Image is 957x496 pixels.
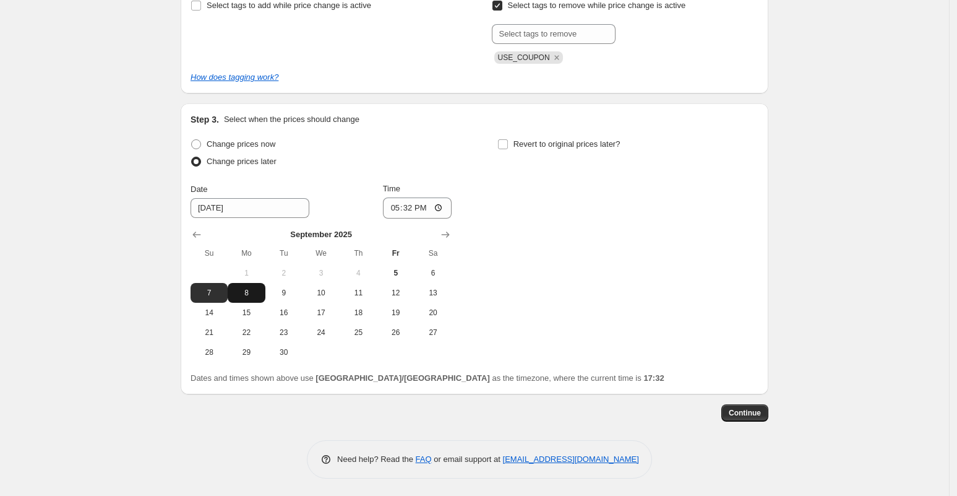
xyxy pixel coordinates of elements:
[207,1,371,10] span: Select tags to add while price change is active
[340,243,377,263] th: Thursday
[195,288,223,298] span: 7
[643,373,664,383] b: 17:32
[224,113,359,126] p: Select when the prices should change
[233,248,260,258] span: Mo
[382,308,410,318] span: 19
[345,308,372,318] span: 18
[191,113,219,126] h2: Step 3.
[307,308,335,318] span: 17
[419,288,447,298] span: 13
[191,243,228,263] th: Sunday
[191,303,228,323] button: Sunday September 14 2025
[340,283,377,303] button: Thursday September 11 2025
[377,323,414,342] button: Friday September 26 2025
[270,308,298,318] span: 16
[191,323,228,342] button: Sunday September 21 2025
[233,268,260,278] span: 1
[228,243,265,263] th: Monday
[383,184,400,193] span: Time
[233,347,260,357] span: 29
[416,455,432,464] a: FAQ
[191,185,207,194] span: Date
[377,243,414,263] th: Friday
[492,24,616,44] input: Select tags to remove
[228,323,265,342] button: Monday September 22 2025
[270,347,298,357] span: 30
[382,328,410,337] span: 26
[419,248,447,258] span: Sa
[191,198,309,218] input: 9/5/2025
[233,308,260,318] span: 15
[345,268,372,278] span: 4
[303,283,340,303] button: Wednesday September 10 2025
[419,328,447,337] span: 27
[345,288,372,298] span: 11
[265,283,303,303] button: Tuesday September 9 2025
[195,308,223,318] span: 14
[270,328,298,337] span: 23
[551,52,562,63] button: Remove USE_COUPON
[307,328,335,337] span: 24
[228,303,265,323] button: Monday September 15 2025
[228,283,265,303] button: Monday September 8 2025
[729,408,761,418] span: Continue
[345,248,372,258] span: Th
[195,328,223,337] span: 21
[303,263,340,283] button: Wednesday September 3 2025
[383,198,452,219] input: 12:00
[233,288,260,298] span: 8
[228,263,265,283] button: Monday September 1 2025
[207,139,275,149] span: Change prices now
[382,268,410,278] span: 5
[195,347,223,357] span: 28
[503,455,639,464] a: [EMAIL_ADDRESS][DOMAIN_NAME]
[191,72,278,82] a: How does tagging work?
[228,342,265,362] button: Monday September 29 2025
[270,248,298,258] span: Tu
[265,323,303,342] button: Tuesday September 23 2025
[207,157,277,166] span: Change prices later
[377,303,414,323] button: Friday September 19 2025
[270,268,298,278] span: 2
[340,263,377,283] button: Thursday September 4 2025
[315,373,489,383] b: [GEOGRAPHIC_DATA]/[GEOGRAPHIC_DATA]
[307,288,335,298] span: 10
[191,373,664,383] span: Dates and times shown above use as the timezone, where the current time is
[337,455,416,464] span: Need help? Read the
[340,303,377,323] button: Thursday September 18 2025
[419,268,447,278] span: 6
[188,226,205,243] button: Show previous month, August 2025
[437,226,454,243] button: Show next month, October 2025
[377,263,414,283] button: Today Friday September 5 2025
[307,268,335,278] span: 3
[191,283,228,303] button: Sunday September 7 2025
[508,1,686,10] span: Select tags to remove while price change is active
[432,455,503,464] span: or email support at
[195,248,223,258] span: Su
[265,263,303,283] button: Tuesday September 2 2025
[303,243,340,263] th: Wednesday
[513,139,620,149] span: Revert to original prices later?
[265,342,303,362] button: Tuesday September 30 2025
[345,328,372,337] span: 25
[414,243,452,263] th: Saturday
[414,323,452,342] button: Saturday September 27 2025
[414,283,452,303] button: Saturday September 13 2025
[721,404,768,422] button: Continue
[270,288,298,298] span: 9
[303,303,340,323] button: Wednesday September 17 2025
[340,323,377,342] button: Thursday September 25 2025
[382,248,410,258] span: Fr
[414,263,452,283] button: Saturday September 6 2025
[414,303,452,323] button: Saturday September 20 2025
[233,328,260,337] span: 22
[307,248,335,258] span: We
[377,283,414,303] button: Friday September 12 2025
[265,243,303,263] th: Tuesday
[498,53,550,62] span: USE_COUPON
[419,308,447,318] span: 20
[265,303,303,323] button: Tuesday September 16 2025
[191,342,228,362] button: Sunday September 28 2025
[303,323,340,342] button: Wednesday September 24 2025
